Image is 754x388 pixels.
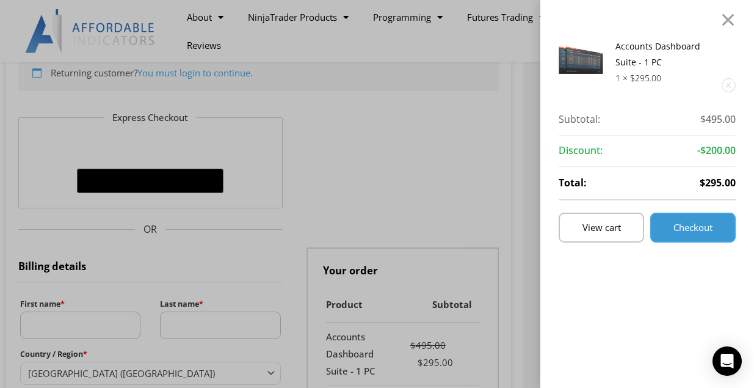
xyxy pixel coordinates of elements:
[630,72,635,84] span: $
[673,223,712,232] span: Checkout
[559,142,603,160] strong: Discount:
[559,174,587,192] strong: Total:
[700,174,736,192] span: $295.00
[697,142,736,160] span: -$200.00
[700,111,736,129] span: $495.00
[615,40,700,68] a: Accounts Dashboard Suite - 1 PC
[615,72,628,84] span: 1 ×
[650,213,736,243] a: Checkout
[582,223,621,232] span: View cart
[712,346,742,376] div: Open Intercom Messenger
[630,72,661,84] bdi: 295.00
[559,213,644,243] a: View cart
[559,111,600,129] strong: Subtotal:
[559,38,603,74] img: Screenshot 2024-08-26 155710eeeee | Affordable Indicators – NinjaTrader
[77,169,223,193] button: Buy with GPay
